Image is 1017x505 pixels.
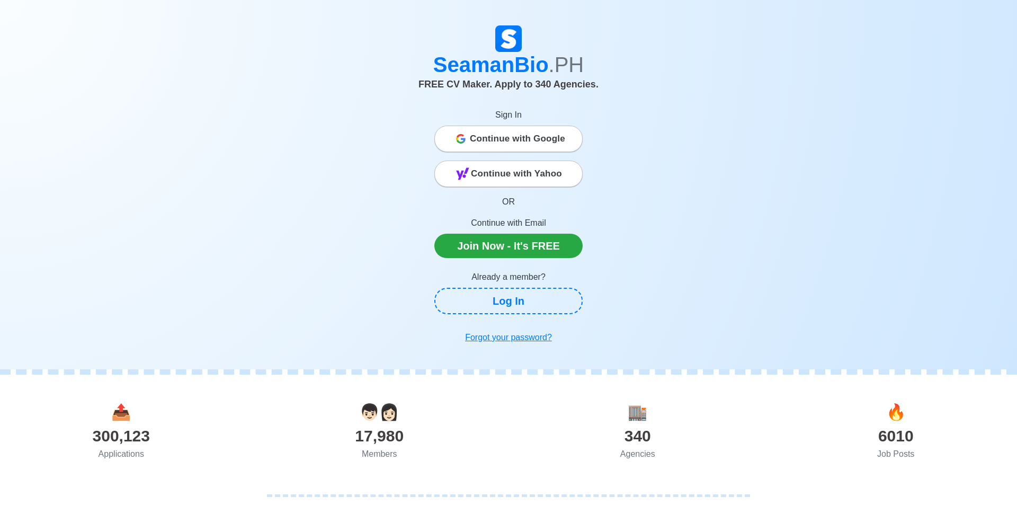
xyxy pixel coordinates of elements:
[434,288,583,314] a: Log In
[434,234,583,258] a: Join Now - It's FREE
[434,109,583,121] p: Sign In
[251,424,509,448] div: 17,980
[471,163,562,184] span: Continue with Yahoo
[886,403,906,421] span: jobs
[434,271,583,283] p: Already a member?
[251,448,509,460] div: Members
[418,79,599,90] span: FREE CV Maker. Apply to 340 Agencies.
[495,25,522,52] img: Logo
[549,53,584,76] span: .PH
[434,217,583,229] p: Continue with Email
[434,126,583,152] button: Continue with Google
[465,333,552,342] u: Forgot your password?
[434,196,583,208] p: OR
[360,403,399,421] span: users
[508,448,767,460] div: Agencies
[434,161,583,187] button: Continue with Yahoo
[470,128,565,149] span: Continue with Google
[111,403,131,421] span: applications
[215,52,802,77] h1: SeamanBio
[628,403,647,421] span: agencies
[434,327,583,348] a: Forgot your password?
[508,424,767,448] div: 340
